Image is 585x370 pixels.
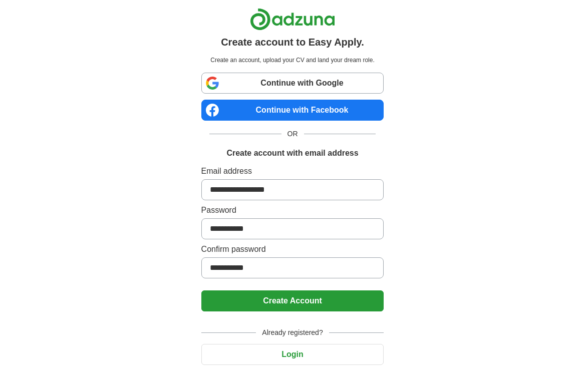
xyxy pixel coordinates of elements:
label: Email address [201,165,384,177]
h1: Create account with email address [226,147,358,159]
span: Already registered? [256,327,329,338]
p: Create an account, upload your CV and land your dream role. [203,56,382,65]
button: Login [201,344,384,365]
span: OR [281,129,304,139]
button: Create Account [201,290,384,311]
label: Password [201,204,384,216]
a: Login [201,350,384,358]
label: Confirm password [201,243,384,255]
a: Continue with Facebook [201,100,384,121]
img: Adzuna logo [250,8,335,31]
h1: Create account to Easy Apply. [221,35,364,50]
a: Continue with Google [201,73,384,94]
